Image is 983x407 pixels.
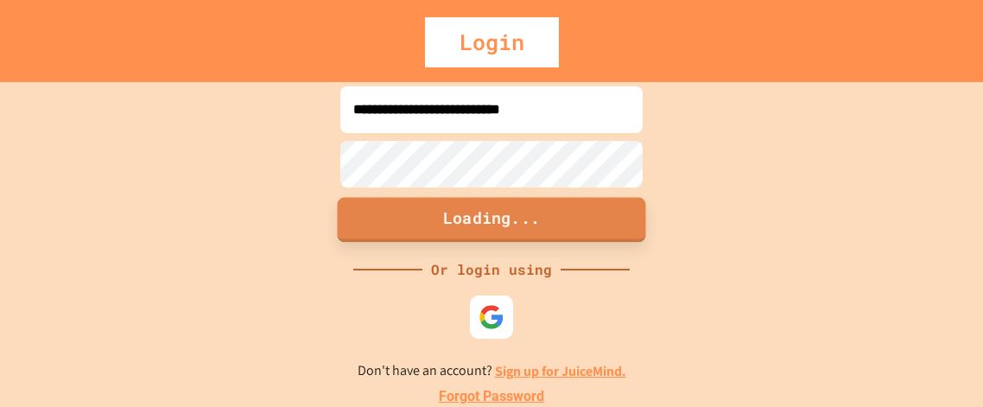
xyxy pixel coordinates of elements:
img: google-icon.svg [479,304,504,330]
a: Forgot Password [439,386,544,407]
p: Don't have an account? [358,360,626,382]
div: Login [425,17,559,67]
a: Sign up for JuiceMind. [495,362,626,380]
button: Loading... [338,197,646,242]
div: Or login using [422,259,561,280]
